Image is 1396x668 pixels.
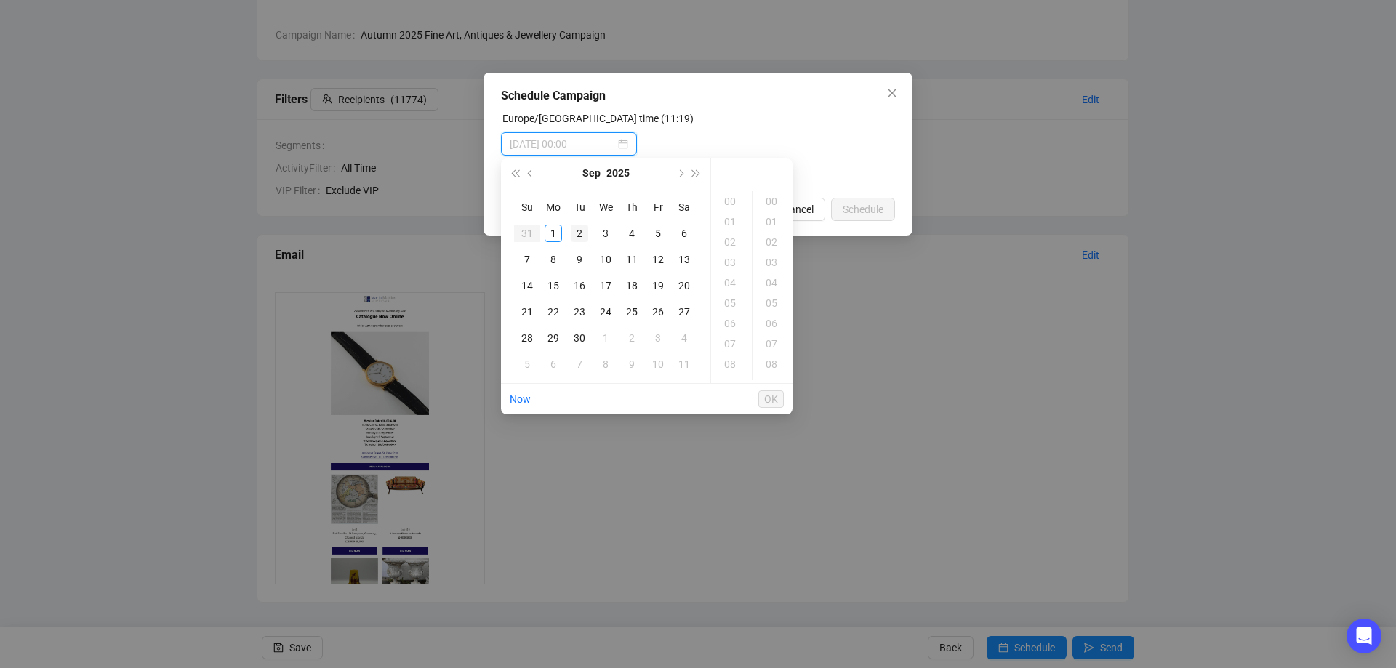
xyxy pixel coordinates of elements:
[671,220,697,246] td: 2025-09-06
[597,251,614,268] div: 10
[540,299,566,325] td: 2025-09-22
[623,251,641,268] div: 11
[597,277,614,294] div: 17
[671,194,697,220] th: Sa
[502,113,694,124] label: Europe/London time (11:19)
[675,225,693,242] div: 6
[514,351,540,377] td: 2025-10-05
[571,225,588,242] div: 2
[623,329,641,347] div: 2
[755,374,790,395] div: 09
[1347,619,1381,653] div: Open Intercom Messenger
[501,87,895,105] div: Schedule Campaign
[571,329,588,347] div: 30
[714,313,749,334] div: 06
[514,194,540,220] th: Su
[714,232,749,252] div: 02
[540,220,566,246] td: 2025-09-01
[623,225,641,242] div: 4
[714,293,749,313] div: 05
[649,303,667,321] div: 26
[675,303,693,321] div: 27
[758,390,784,408] button: OK
[755,212,790,232] div: 01
[566,246,593,273] td: 2025-09-09
[714,334,749,354] div: 07
[593,246,619,273] td: 2025-09-10
[645,325,671,351] td: 2025-10-03
[540,246,566,273] td: 2025-09-08
[755,313,790,334] div: 06
[566,351,593,377] td: 2025-10-07
[619,299,645,325] td: 2025-09-25
[649,329,667,347] div: 3
[518,251,536,268] div: 7
[545,329,562,347] div: 29
[649,225,667,242] div: 5
[582,158,601,188] button: Choose a month
[645,194,671,220] th: Fr
[518,355,536,373] div: 5
[545,251,562,268] div: 8
[545,277,562,294] div: 15
[645,273,671,299] td: 2025-09-19
[771,198,825,221] button: Cancel
[671,351,697,377] td: 2025-10-11
[675,355,693,373] div: 11
[671,325,697,351] td: 2025-10-04
[675,277,693,294] div: 20
[649,277,667,294] div: 19
[514,246,540,273] td: 2025-09-07
[566,194,593,220] th: Tu
[518,277,536,294] div: 14
[540,194,566,220] th: Mo
[545,355,562,373] div: 6
[649,251,667,268] div: 12
[619,194,645,220] th: Th
[714,354,749,374] div: 08
[671,273,697,299] td: 2025-09-20
[593,273,619,299] td: 2025-09-17
[675,329,693,347] div: 4
[675,251,693,268] div: 13
[540,325,566,351] td: 2025-09-29
[566,273,593,299] td: 2025-09-16
[623,277,641,294] div: 18
[623,355,641,373] div: 9
[510,393,531,405] a: Now
[593,299,619,325] td: 2025-09-24
[514,299,540,325] td: 2025-09-21
[593,325,619,351] td: 2025-10-01
[518,225,536,242] div: 31
[671,299,697,325] td: 2025-09-27
[514,273,540,299] td: 2025-09-14
[645,246,671,273] td: 2025-09-12
[606,158,630,188] button: Choose a year
[540,351,566,377] td: 2025-10-06
[645,351,671,377] td: 2025-10-10
[714,212,749,232] div: 01
[518,329,536,347] div: 28
[593,220,619,246] td: 2025-09-03
[571,355,588,373] div: 7
[545,225,562,242] div: 1
[571,277,588,294] div: 16
[619,273,645,299] td: 2025-09-18
[510,136,615,152] input: Select date
[597,303,614,321] div: 24
[672,158,688,188] button: Next month (PageDown)
[755,273,790,293] div: 04
[689,158,705,188] button: Next year (Control + right)
[645,299,671,325] td: 2025-09-26
[597,225,614,242] div: 3
[755,191,790,212] div: 00
[507,158,523,188] button: Last year (Control + left)
[566,299,593,325] td: 2025-09-23
[671,246,697,273] td: 2025-09-13
[755,334,790,354] div: 07
[566,220,593,246] td: 2025-09-02
[619,351,645,377] td: 2025-10-09
[714,374,749,395] div: 09
[831,198,895,221] button: Schedule
[755,354,790,374] div: 08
